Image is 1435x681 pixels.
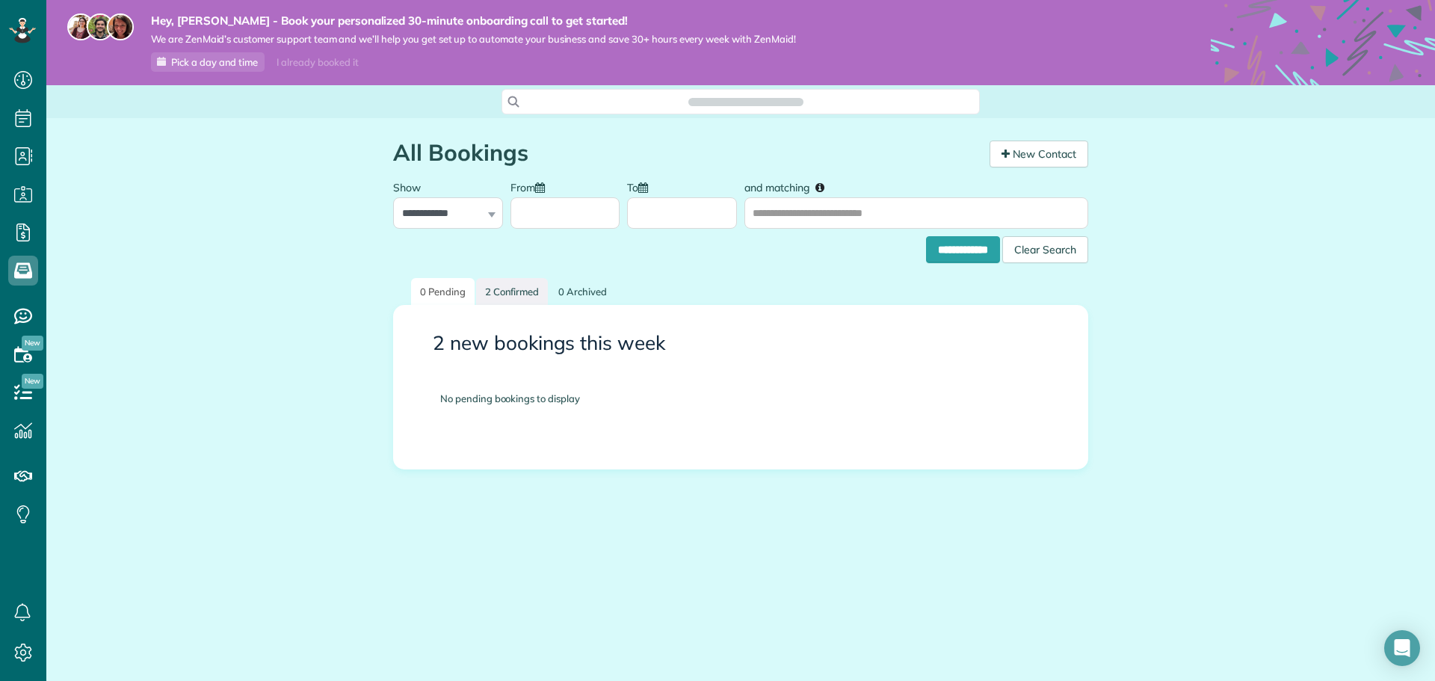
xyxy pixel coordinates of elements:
[171,56,258,68] span: Pick a day and time
[744,173,835,200] label: and matching
[87,13,114,40] img: jorge-587dff0eeaa6aab1f244e6dc62b8924c3b6ad411094392a53c71c6c4a576187d.jpg
[418,369,1064,428] div: No pending bookings to display
[476,278,549,306] a: 2 Confirmed
[411,278,475,306] a: 0 Pending
[433,333,1049,354] h3: 2 new bookings this week
[268,53,367,72] div: I already booked it
[107,13,134,40] img: michelle-19f622bdf1676172e81f8f8fba1fb50e276960ebfe0243fe18214015130c80e4.jpg
[549,278,616,306] a: 0 Archived
[151,13,796,28] strong: Hey, [PERSON_NAME] - Book your personalized 30-minute onboarding call to get started!
[151,52,265,72] a: Pick a day and time
[990,141,1088,167] a: New Contact
[67,13,94,40] img: maria-72a9807cf96188c08ef61303f053569d2e2a8a1cde33d635c8a3ac13582a053d.jpg
[1384,630,1420,666] div: Open Intercom Messenger
[510,173,552,200] label: From
[703,94,788,109] span: Search ZenMaid…
[1002,236,1088,263] div: Clear Search
[151,33,796,46] span: We are ZenMaid’s customer support team and we’ll help you get set up to automate your business an...
[1002,239,1088,251] a: Clear Search
[22,374,43,389] span: New
[393,141,978,165] h1: All Bookings
[22,336,43,351] span: New
[627,173,655,200] label: To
